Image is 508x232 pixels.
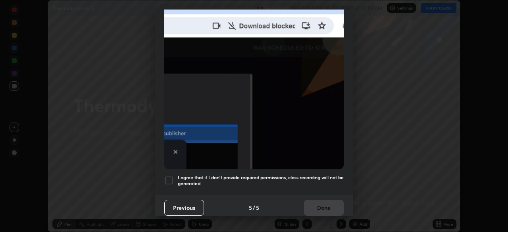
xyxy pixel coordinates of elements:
[253,203,255,212] h4: /
[164,200,204,216] button: Previous
[178,174,344,187] h5: I agree that if I don't provide required permissions, class recording will not be generated
[256,203,259,212] h4: 5
[249,203,252,212] h4: 5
